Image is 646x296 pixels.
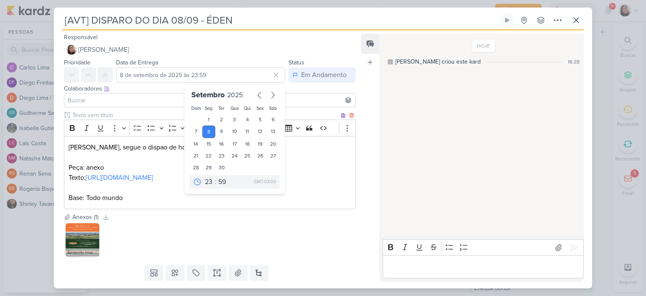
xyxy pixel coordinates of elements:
div: 27 [267,150,280,162]
div: 1 [202,114,215,125]
div: Aproveite essa oportunidade única! Clique aqui e garanta seu cheque bônus (Whatsapp AVT) (1).jpg [66,248,99,257]
input: Kard Sem Título [62,13,498,28]
div: Anexos (1) [72,213,98,221]
div: 20 [267,138,280,150]
div: Em Andamento [301,70,347,80]
div: Colaboradores [64,84,356,93]
div: Dom [191,105,201,112]
div: Sex [255,105,265,112]
span: Setembro [191,90,225,99]
div: 2 [215,114,228,125]
img: Sharlene Khoury [66,45,77,55]
div: Editor editing area: main [383,255,584,278]
p: [PERSON_NAME], segue o dispao de hoje de Éden. [69,142,351,152]
div: 4 [241,114,254,125]
div: 12 [254,125,267,138]
p: Texto: [69,173,351,183]
p: Base: Todo mundo [69,193,351,203]
div: Ter [217,105,227,112]
input: Texto sem título [71,111,339,120]
label: Data de Entrega [116,59,158,66]
div: 6 [267,114,280,125]
div: [PERSON_NAME] criou este kard [395,57,481,66]
div: 16:28 [568,58,580,66]
div: Sáb [268,105,278,112]
div: 16 [215,138,228,150]
div: GMT-03:00 [254,179,276,185]
div: 26 [254,150,267,162]
div: 10 [228,125,241,138]
div: 25 [241,150,254,162]
div: 22 [202,150,215,162]
div: 8 [202,125,215,138]
div: 17 [228,138,241,150]
label: Status [289,59,304,66]
div: Qui [243,105,252,112]
span: 2025 [227,91,243,99]
div: 21 [190,150,203,162]
input: Buscar [66,95,354,105]
div: 29 [202,162,215,173]
div: Editor editing area: main [64,136,356,210]
div: 30 [215,162,228,173]
span: [PERSON_NAME] [78,45,129,55]
div: Qua [230,105,239,112]
div: Editor toolbar [383,239,584,256]
div: 13 [267,125,280,138]
div: 19 [254,138,267,150]
label: Prioridade [64,59,90,66]
div: 7 [190,125,203,138]
div: 23 [215,150,228,162]
div: 5 [254,114,267,125]
label: Responsável [64,34,98,41]
div: Editor toolbar [64,120,356,136]
div: : [215,177,217,187]
div: 28 [190,162,203,173]
div: 24 [228,150,241,162]
a: [URL][DOMAIN_NAME] [86,173,153,182]
div: Seg [204,105,214,112]
div: 11 [241,125,254,138]
button: [PERSON_NAME] [64,42,356,57]
div: 14 [190,138,203,150]
input: Select a date [116,67,285,83]
img: Pstlju5B1VWrYDsCWiQvUoghg3GXl6-metaQXByb3ZlaXRlIGVzc2Egb3BvcnR1bmlkYWRlIMO6bmljYSEgQ2xpcXVlIGFxdW... [66,223,99,257]
p: Peça: anexo [69,163,351,173]
button: Em Andamento [289,67,356,83]
div: 15 [202,138,215,150]
div: Ligar relógio [504,17,511,24]
div: 9 [215,125,228,138]
div: 3 [228,114,241,125]
div: 18 [241,138,254,150]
